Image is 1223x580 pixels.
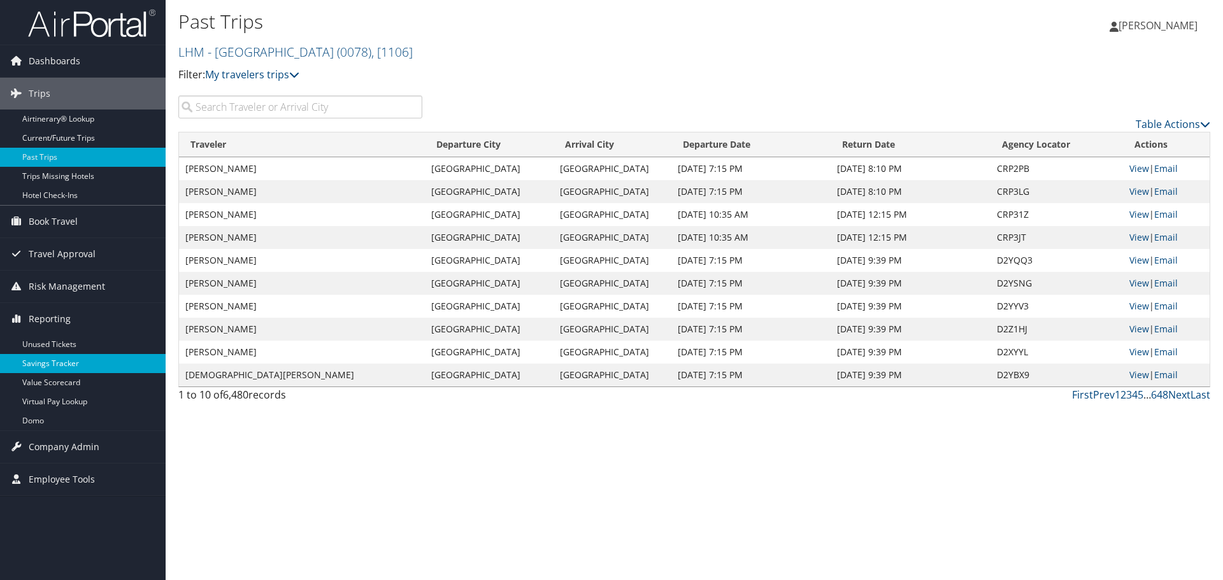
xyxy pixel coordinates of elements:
a: View [1129,323,1149,335]
th: Actions [1123,132,1210,157]
td: | [1123,295,1210,318]
td: [DEMOGRAPHIC_DATA][PERSON_NAME] [179,364,425,386]
a: View [1129,185,1149,197]
td: [GEOGRAPHIC_DATA] [425,157,554,180]
th: Return Date: activate to sort column ascending [831,132,990,157]
th: Departure Date: activate to sort column ascending [671,132,831,157]
span: 6,480 [223,388,248,402]
th: Departure City: activate to sort column ascending [425,132,554,157]
td: [GEOGRAPHIC_DATA] [425,272,554,295]
td: | [1123,249,1210,272]
td: [PERSON_NAME] [179,249,425,272]
td: [DATE] 9:39 PM [831,364,990,386]
td: [DATE] 12:15 PM [831,203,990,226]
td: [DATE] 7:15 PM [671,318,831,341]
td: [DATE] 9:39 PM [831,249,990,272]
a: Prev [1093,388,1115,402]
th: Arrival City: activate to sort column ascending [554,132,671,157]
span: Book Travel [29,206,78,237]
td: CRP3JT [991,226,1124,249]
td: [DATE] 9:39 PM [831,318,990,341]
td: [GEOGRAPHIC_DATA] [554,272,671,295]
a: 4 [1132,388,1138,402]
td: D2YYV3 [991,295,1124,318]
input: Search Traveler or Arrival City [178,95,422,118]
td: [GEOGRAPHIC_DATA] [425,180,554,203]
a: 1 [1115,388,1120,402]
td: D2YBX9 [991,364,1124,386]
span: Risk Management [29,271,105,302]
span: Employee Tools [29,463,95,495]
td: [PERSON_NAME] [179,226,425,249]
a: LHM - [GEOGRAPHIC_DATA] [178,43,413,60]
td: [DATE] 8:10 PM [831,157,990,180]
span: Company Admin [29,431,99,463]
h1: Past Trips [178,8,866,35]
span: Dashboards [29,45,80,77]
a: [PERSON_NAME] [1110,6,1210,45]
span: … [1143,388,1151,402]
td: CRP31Z [991,203,1124,226]
td: CRP3LG [991,180,1124,203]
a: View [1129,369,1149,381]
td: [GEOGRAPHIC_DATA] [425,364,554,386]
td: [GEOGRAPHIC_DATA] [554,364,671,386]
a: Email [1154,231,1178,243]
a: First [1072,388,1093,402]
a: View [1129,162,1149,174]
td: | [1123,341,1210,364]
td: [GEOGRAPHIC_DATA] [554,157,671,180]
a: 648 [1151,388,1168,402]
td: [DATE] 7:15 PM [671,157,831,180]
td: [PERSON_NAME] [179,318,425,341]
td: [GEOGRAPHIC_DATA] [425,295,554,318]
td: D2XYYL [991,341,1124,364]
a: View [1129,277,1149,289]
span: Reporting [29,303,71,335]
td: [DATE] 9:39 PM [831,341,990,364]
td: [PERSON_NAME] [179,295,425,318]
td: D2YSNG [991,272,1124,295]
p: Filter: [178,67,866,83]
a: Next [1168,388,1191,402]
a: Email [1154,277,1178,289]
td: [DATE] 7:15 PM [671,272,831,295]
td: [GEOGRAPHIC_DATA] [425,203,554,226]
a: Email [1154,185,1178,197]
th: Traveler: activate to sort column ascending [179,132,425,157]
td: [DATE] 12:15 PM [831,226,990,249]
a: 5 [1138,388,1143,402]
td: [DATE] 7:15 PM [671,341,831,364]
td: | [1123,226,1210,249]
td: [DATE] 7:15 PM [671,364,831,386]
a: Table Actions [1136,117,1210,131]
td: [GEOGRAPHIC_DATA] [554,341,671,364]
td: [PERSON_NAME] [179,272,425,295]
a: Email [1154,369,1178,381]
td: D2Z1HJ [991,318,1124,341]
td: | [1123,180,1210,203]
td: [GEOGRAPHIC_DATA] [425,341,554,364]
span: , [ 1106 ] [371,43,413,60]
td: CRP2PB [991,157,1124,180]
td: | [1123,203,1210,226]
span: ( 0078 ) [337,43,371,60]
td: [GEOGRAPHIC_DATA] [554,180,671,203]
a: Email [1154,300,1178,312]
span: [PERSON_NAME] [1119,18,1198,32]
td: [PERSON_NAME] [179,180,425,203]
td: [DATE] 9:39 PM [831,295,990,318]
a: Last [1191,388,1210,402]
td: [DATE] 8:10 PM [831,180,990,203]
td: [DATE] 7:15 PM [671,180,831,203]
td: [GEOGRAPHIC_DATA] [554,226,671,249]
a: View [1129,300,1149,312]
a: Email [1154,323,1178,335]
a: My travelers trips [205,67,299,81]
td: [GEOGRAPHIC_DATA] [554,295,671,318]
a: Email [1154,254,1178,266]
td: [GEOGRAPHIC_DATA] [554,249,671,272]
td: [PERSON_NAME] [179,341,425,364]
a: 2 [1120,388,1126,402]
a: View [1129,231,1149,243]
